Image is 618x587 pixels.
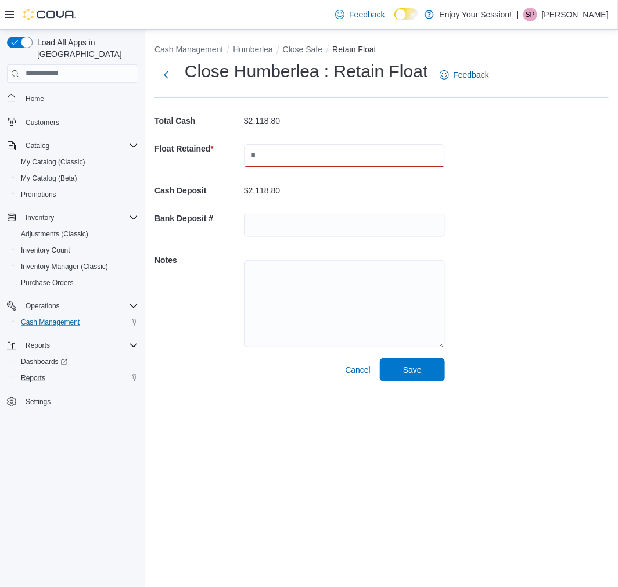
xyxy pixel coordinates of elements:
nav: Complex example [7,85,138,441]
span: My Catalog (Classic) [21,157,85,167]
span: Reports [21,373,45,383]
span: Inventory [26,213,54,222]
span: Home [21,91,138,106]
button: Reports [2,337,143,354]
button: Inventory [21,211,59,225]
span: Dashboards [21,357,67,366]
span: Home [26,94,44,103]
span: Reports [21,338,138,352]
span: Inventory Count [16,243,138,257]
h1: Close Humberlea : Retain Float [185,60,428,83]
a: Dashboards [12,354,143,370]
p: | [516,8,519,21]
button: Customers [2,114,143,131]
input: Dark Mode [394,8,419,20]
button: Inventory Count [12,242,143,258]
button: Operations [21,299,64,313]
h5: Float Retained [154,137,242,160]
a: Cash Management [16,315,84,329]
button: Cash Management [154,45,223,54]
span: Promotions [21,190,56,199]
a: Promotions [16,188,61,201]
span: My Catalog (Beta) [21,174,77,183]
a: Reports [16,371,50,385]
button: My Catalog (Classic) [12,154,143,170]
span: Save [403,364,422,376]
a: Home [21,92,49,106]
a: Customers [21,116,64,129]
button: Reports [12,370,143,386]
span: Inventory Count [21,246,70,255]
span: Dashboards [16,355,138,369]
button: Close Safe [283,45,322,54]
button: Settings [2,393,143,410]
span: Settings [26,397,51,406]
span: Purchase Orders [21,278,74,287]
button: Catalog [21,139,54,153]
h5: Total Cash [154,109,242,132]
a: Adjustments (Classic) [16,227,93,241]
button: Retain Float [332,45,376,54]
span: Purchase Orders [16,276,138,290]
span: Dark Mode [394,20,395,21]
button: Adjustments (Classic) [12,226,143,242]
a: Inventory Count [16,243,75,257]
button: Humberlea [233,45,272,54]
span: My Catalog (Beta) [16,171,138,185]
p: Enjoy Your Session! [440,8,512,21]
span: Feedback [454,69,489,81]
span: Customers [26,118,59,127]
button: Next [154,63,178,87]
button: Inventory [2,210,143,226]
span: Operations [26,301,60,311]
button: Cancel [340,358,375,381]
button: Operations [2,298,143,314]
span: Inventory [21,211,138,225]
button: Home [2,90,143,107]
span: Inventory Manager (Classic) [21,262,108,271]
span: Feedback [349,9,385,20]
button: My Catalog (Beta) [12,170,143,186]
span: Catalog [21,139,138,153]
a: Inventory Manager (Classic) [16,260,113,273]
span: My Catalog (Classic) [16,155,138,169]
span: Adjustments (Classic) [21,229,88,239]
img: Cova [23,9,76,20]
span: Adjustments (Classic) [16,227,138,241]
button: Inventory Manager (Classic) [12,258,143,275]
span: Load All Apps in [GEOGRAPHIC_DATA] [33,37,138,60]
h5: Cash Deposit [154,179,242,202]
p: $2,118.80 [244,116,280,125]
button: Purchase Orders [12,275,143,291]
a: Purchase Orders [16,276,78,290]
span: Catalog [26,141,49,150]
button: Cash Management [12,314,143,330]
h5: Bank Deposit # [154,207,242,230]
a: Feedback [435,63,494,87]
span: Settings [21,394,138,409]
span: Reports [16,371,138,385]
a: Dashboards [16,355,72,369]
nav: An example of EuiBreadcrumbs [154,44,609,57]
div: Samuel Panzeca [523,8,537,21]
span: Inventory Manager (Classic) [16,260,138,273]
span: Cash Management [16,315,138,329]
span: SP [526,8,535,21]
a: My Catalog (Classic) [16,155,90,169]
p: $2,118.80 [244,186,280,195]
span: Promotions [16,188,138,201]
button: Catalog [2,138,143,154]
span: Cash Management [21,318,80,327]
button: Save [380,358,445,381]
a: My Catalog (Beta) [16,171,82,185]
span: Operations [21,299,138,313]
span: Reports [26,341,50,350]
span: Cancel [345,364,371,376]
p: [PERSON_NAME] [542,8,609,21]
span: Customers [21,115,138,129]
a: Settings [21,395,55,409]
h5: Notes [154,249,242,272]
a: Feedback [330,3,389,26]
button: Reports [21,338,55,352]
button: Promotions [12,186,143,203]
